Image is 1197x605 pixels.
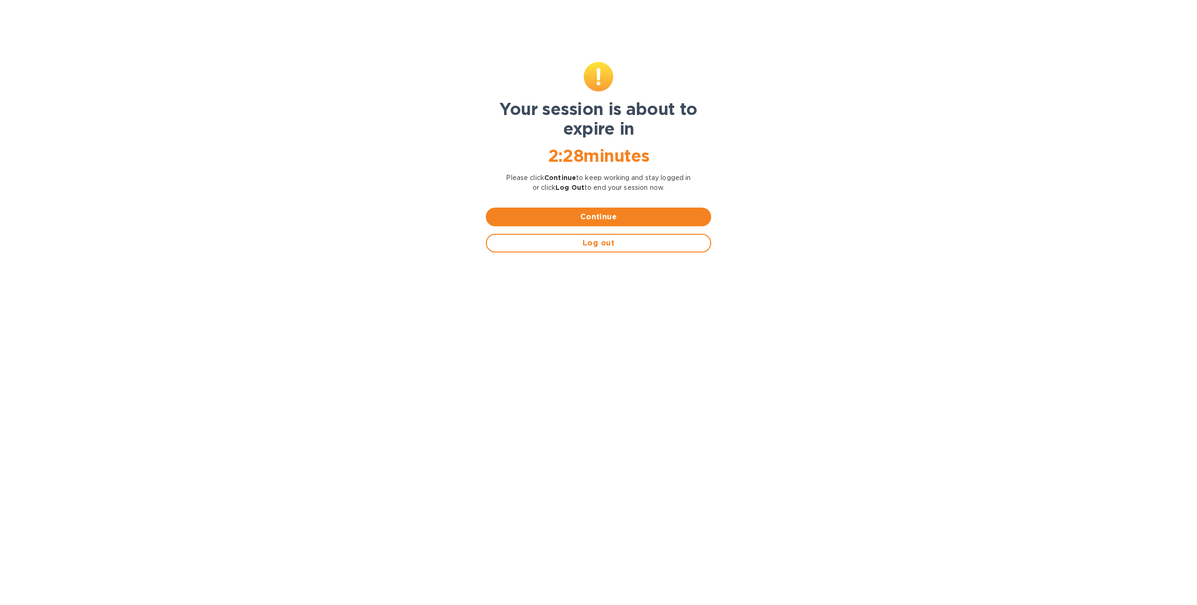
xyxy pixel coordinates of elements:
[486,234,711,252] button: Log out
[486,208,711,226] button: Continue
[486,99,711,138] h1: Your session is about to expire in
[544,174,576,181] b: Continue
[486,173,711,193] p: Please click to keep working and stay logged in or click to end your session now.
[486,146,711,166] h1: 2 : 28 minutes
[555,184,584,191] b: Log Out
[494,238,703,249] span: Log out
[493,211,704,223] span: Continue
